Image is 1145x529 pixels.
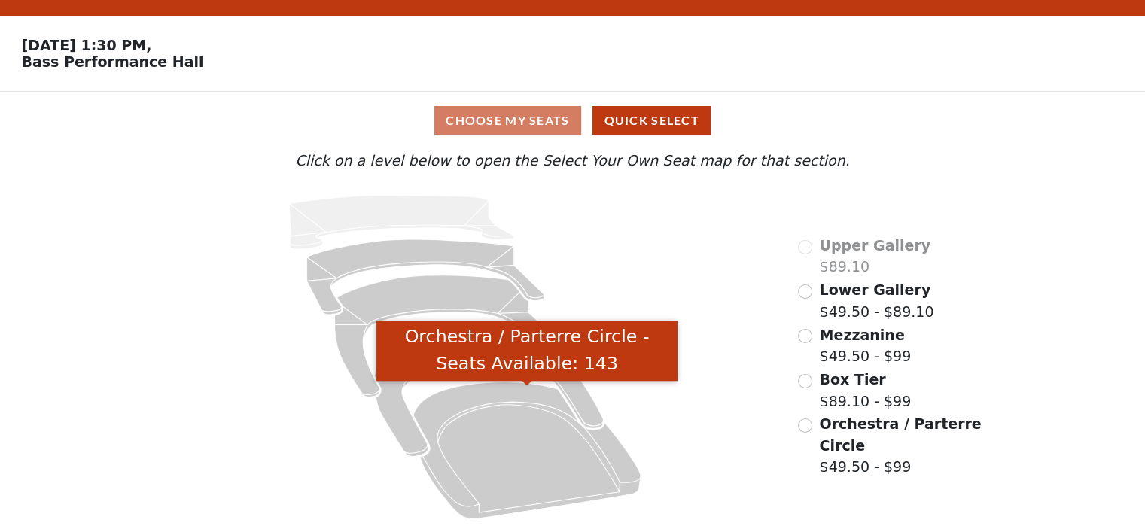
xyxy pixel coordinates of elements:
p: Click on a level below to open the Select Your Own Seat map for that section. [154,150,991,172]
label: $89.10 [819,235,930,278]
path: Orchestra / Parterre Circle - Seats Available: 143 [413,382,641,518]
label: $49.50 - $89.10 [819,279,933,322]
path: Lower Gallery - Seats Available: 152 [307,239,544,315]
path: Upper Gallery - Seats Available: 0 [289,195,513,249]
span: Lower Gallery [819,281,930,298]
label: $49.50 - $99 [819,324,911,367]
label: $49.50 - $99 [819,413,983,478]
button: Quick Select [592,106,711,135]
span: Upper Gallery [819,237,930,254]
div: Orchestra / Parterre Circle - Seats Available: 143 [376,321,678,382]
span: Mezzanine [819,327,904,343]
label: $89.10 - $99 [819,369,911,412]
span: Box Tier [819,371,885,388]
span: Orchestra / Parterre Circle [819,415,981,454]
